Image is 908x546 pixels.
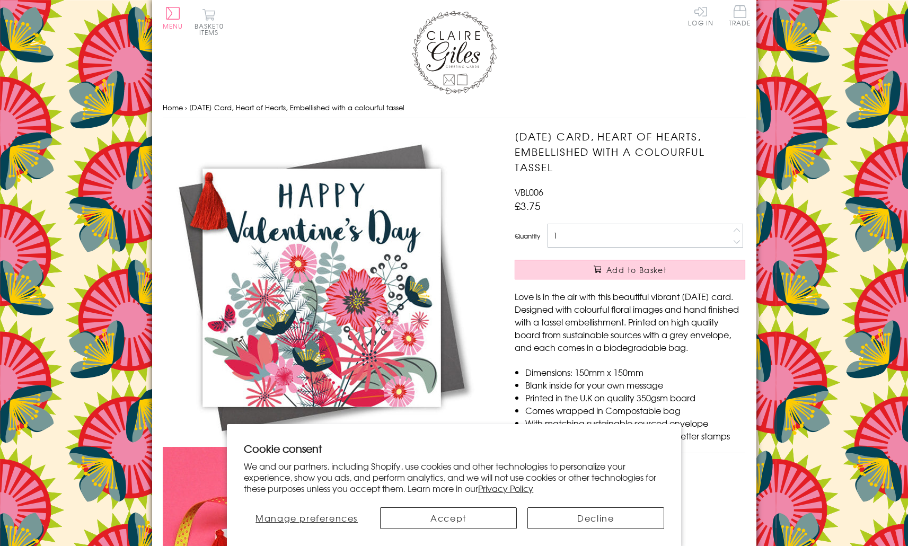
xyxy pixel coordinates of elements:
[163,21,183,31] span: Menu
[606,265,667,275] span: Add to Basket
[729,5,751,26] span: Trade
[380,507,517,529] button: Accept
[244,441,664,456] h2: Cookie consent
[163,97,746,119] nav: breadcrumbs
[515,231,540,241] label: Quantity
[688,5,713,26] a: Log In
[478,482,533,495] a: Privacy Policy
[412,11,497,94] img: Claire Giles Greetings Cards
[729,5,751,28] a: Trade
[515,260,745,279] button: Add to Basket
[515,198,541,213] span: £3.75
[525,366,745,378] li: Dimensions: 150mm x 150mm
[515,129,745,174] h1: [DATE] Card, Heart of Hearts, Embellished with a colourful tassel
[185,102,187,112] span: ›
[527,507,664,529] button: Decline
[515,290,745,354] p: Love is in the air with this beautiful vibrant [DATE] card. Designed with colourful floral images...
[525,391,745,404] li: Printed in the U.K on quality 350gsm board
[189,102,404,112] span: [DATE] Card, Heart of Hearts, Embellished with a colourful tassel
[163,7,183,29] button: Menu
[255,512,358,524] span: Manage preferences
[244,461,664,494] p: We and our partners, including Shopify, use cookies and other technologies to personalize your ex...
[195,8,224,36] button: Basket0 items
[163,102,183,112] a: Home
[525,378,745,391] li: Blank inside for your own message
[525,404,745,417] li: Comes wrapped in Compostable bag
[244,507,369,529] button: Manage preferences
[163,129,481,447] img: Valentine's Day Card, Heart of Hearts, Embellished with a colourful tassel
[515,186,543,198] span: VBL006
[525,417,745,429] li: With matching sustainable sourced envelope
[199,21,224,37] span: 0 items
